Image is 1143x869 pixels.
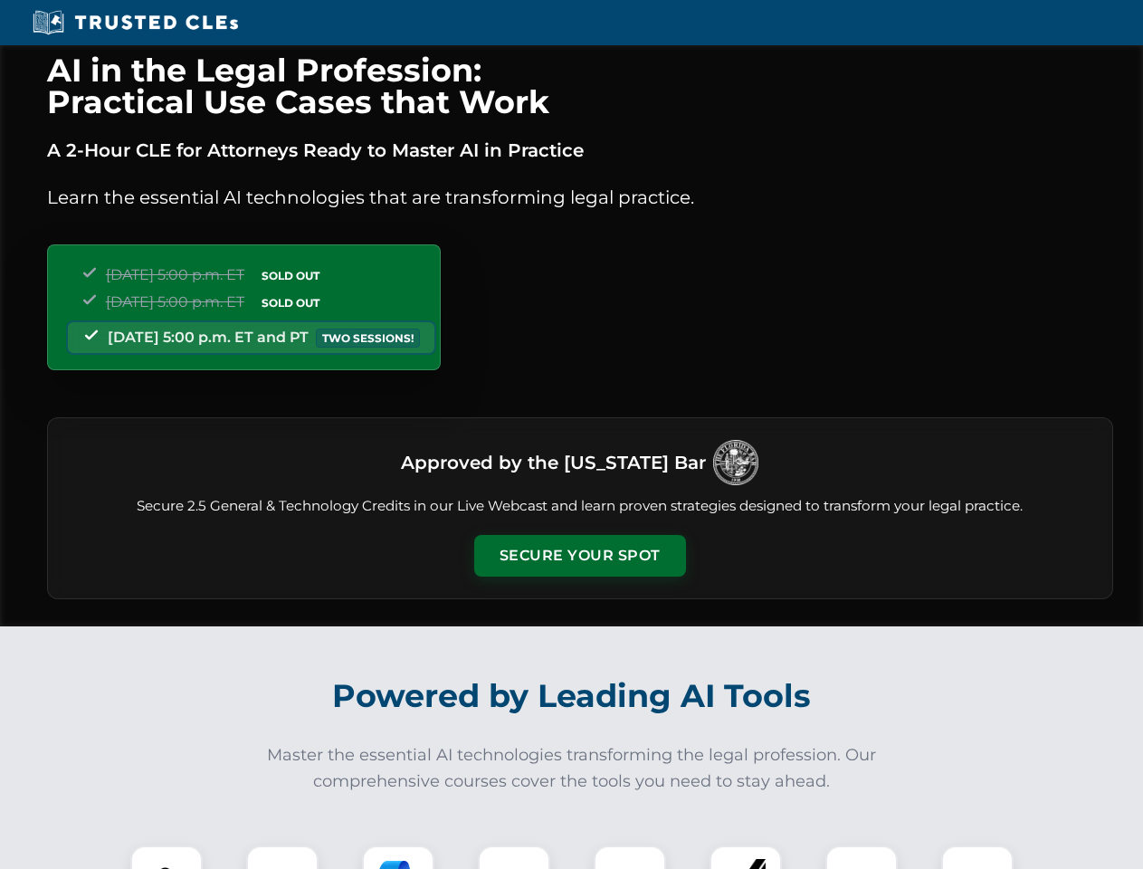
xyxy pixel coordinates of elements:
img: Logo [713,440,758,485]
span: SOLD OUT [255,266,326,285]
h1: AI in the Legal Profession: Practical Use Cases that Work [47,54,1113,118]
h2: Powered by Leading AI Tools [71,664,1073,728]
p: A 2-Hour CLE for Attorneys Ready to Master AI in Practice [47,136,1113,165]
span: [DATE] 5:00 p.m. ET [106,293,244,310]
button: Secure Your Spot [474,535,686,577]
span: SOLD OUT [255,293,326,312]
h3: Approved by the [US_STATE] Bar [401,446,706,479]
span: [DATE] 5:00 p.m. ET [106,266,244,283]
img: Trusted CLEs [27,9,243,36]
p: Secure 2.5 General & Technology Credits in our Live Webcast and learn proven strategies designed ... [70,496,1091,517]
p: Master the essential AI technologies transforming the legal profession. Our comprehensive courses... [255,742,889,795]
p: Learn the essential AI technologies that are transforming legal practice. [47,183,1113,212]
